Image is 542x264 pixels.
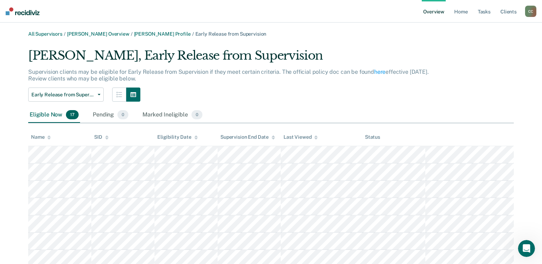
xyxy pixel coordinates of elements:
[129,31,134,37] span: /
[28,107,80,123] div: Eligible Now17
[31,134,51,140] div: Name
[518,240,535,257] iframe: Intercom live chat
[191,31,195,37] span: /
[284,134,318,140] div: Last Viewed
[374,68,385,75] a: here
[28,48,435,68] div: [PERSON_NAME], Early Release from Supervision
[28,68,429,82] p: Supervision clients may be eligible for Early Release from Supervision if they meet certain crite...
[525,6,536,17] div: C C
[195,31,267,37] span: Early Release from Supervision
[157,134,198,140] div: Eligibility Date
[62,31,67,37] span: /
[66,110,79,119] span: 17
[94,134,109,140] div: SID
[67,31,129,37] a: [PERSON_NAME] Overview
[220,134,275,140] div: Supervision End Date
[91,107,130,123] div: Pending0
[28,88,104,102] button: Early Release from Supervision
[28,31,62,37] a: All Supervisors
[141,107,204,123] div: Marked Ineligible0
[525,6,536,17] button: CC
[191,110,202,119] span: 0
[117,110,128,119] span: 0
[6,7,39,15] img: Recidiviz
[134,31,191,37] a: [PERSON_NAME] Profile
[365,134,380,140] div: Status
[31,92,95,98] span: Early Release from Supervision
